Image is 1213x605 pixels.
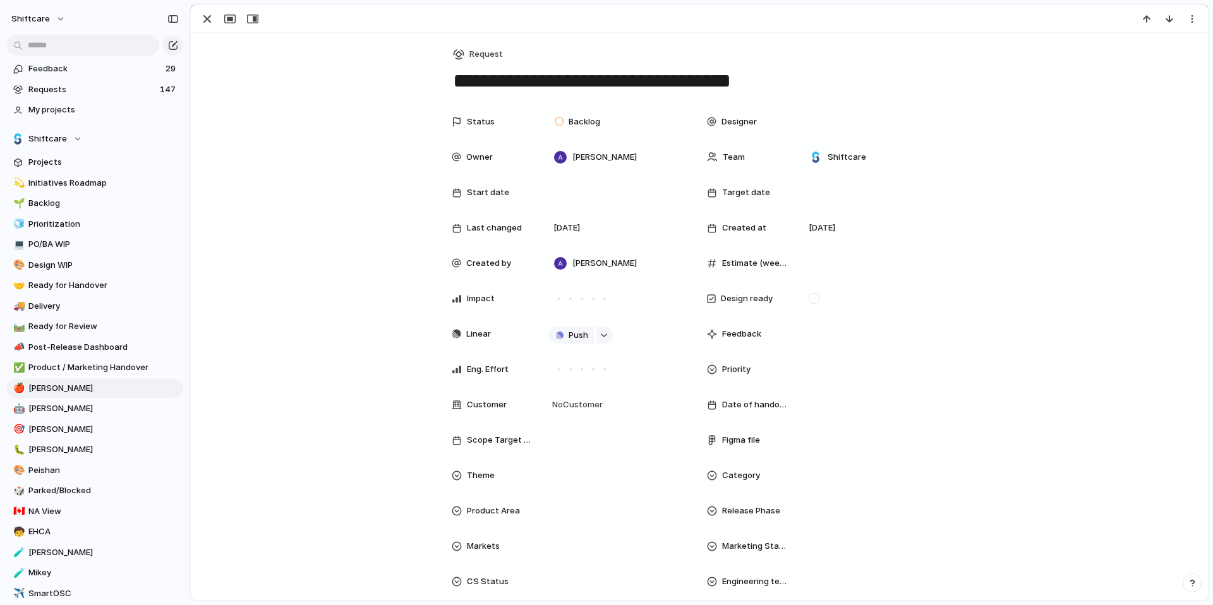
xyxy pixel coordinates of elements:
div: 🎲Parked/Blocked [6,481,183,500]
div: 💻 [13,237,22,252]
span: Scope Target Date [467,434,533,446]
button: Push [548,327,594,344]
div: ✈️ [13,586,22,601]
span: Priority [722,363,751,376]
span: Delivery [28,300,179,313]
span: [PERSON_NAME] [28,402,179,415]
button: 💫 [11,177,24,189]
span: Shiftcare [28,133,67,145]
button: Shiftcare [6,129,183,148]
span: Target date [722,186,770,199]
a: ✅Product / Marketing Handover [6,358,183,377]
a: Projects [6,153,183,172]
span: [PERSON_NAME] [28,382,179,395]
span: [PERSON_NAME] [572,257,637,270]
button: 📣 [11,341,24,354]
span: Status [467,116,495,128]
a: 🎨Design WIP [6,256,183,275]
div: 📣 [13,340,22,354]
button: 🌱 [11,197,24,210]
a: 🧪Mikey [6,563,183,582]
a: 🛤️Ready for Review [6,317,183,336]
a: 💫Initiatives Roadmap [6,174,183,193]
span: Feedback [722,328,761,340]
div: 🧒 [13,525,22,539]
div: 📣Post-Release Dashboard [6,338,183,357]
span: Projects [28,156,179,169]
span: Peishan [28,464,179,477]
span: Design ready [721,292,773,305]
span: Markets [467,540,500,553]
span: EHCA [28,525,179,538]
span: Estimate (weeks) [722,257,788,270]
span: [DATE] [809,222,835,234]
span: Product Area [467,505,520,517]
a: 🎨Peishan [6,461,183,480]
a: 🎯[PERSON_NAME] [6,420,183,439]
a: 🚚Delivery [6,297,183,316]
span: 29 [166,63,178,75]
button: 🧒 [11,525,24,538]
button: 🍎 [11,382,24,395]
span: Figma file [722,434,760,446]
span: Marketing Status [722,540,788,553]
button: 🧪 [11,546,24,559]
span: My projects [28,104,179,116]
button: 🎲 [11,484,24,497]
span: Ready for Handover [28,279,179,292]
span: No Customer [548,398,603,411]
span: Ready for Review [28,320,179,333]
div: 🎨 [13,463,22,477]
button: 🤖 [11,402,24,415]
div: ✅ [13,361,22,375]
div: 🐛 [13,443,22,457]
span: Date of handover [722,398,788,411]
div: 🤖[PERSON_NAME] [6,399,183,418]
a: 🧒EHCA [6,522,183,541]
span: Created by [466,257,511,270]
span: CS Status [467,575,509,588]
div: 🍎[PERSON_NAME] [6,379,183,398]
span: SmartOSC [28,587,179,600]
span: Customer [467,398,507,411]
button: 🤝 [11,279,24,292]
div: 🎲 [13,484,22,498]
span: Requests [28,83,156,96]
div: 🇨🇦 [13,504,22,518]
span: 147 [160,83,178,96]
div: 🚚 [13,299,22,313]
span: [PERSON_NAME] [572,151,637,164]
span: Designer [721,116,757,128]
button: 🎨 [11,259,24,272]
button: 🧪 [11,566,24,579]
button: 🇨🇦 [11,505,24,518]
button: 🐛 [11,443,24,456]
button: 🛤️ [11,320,24,333]
a: 💻PO/BA WIP [6,235,183,254]
div: 💫 [13,176,22,190]
a: 🌱Backlog [6,194,183,213]
div: 🤝 [13,279,22,293]
a: 🇨🇦NA View [6,502,183,521]
a: 🧪[PERSON_NAME] [6,543,183,562]
span: [PERSON_NAME] [28,546,179,559]
span: Prioritization [28,218,179,231]
span: Linear [466,328,491,340]
span: NA View [28,505,179,518]
div: 🧪 [13,545,22,560]
div: 🧊Prioritization [6,215,183,234]
a: 🤝Ready for Handover [6,276,183,295]
span: Impact [467,292,495,305]
span: [PERSON_NAME] [28,423,179,436]
span: Last changed [467,222,522,234]
a: ✈️SmartOSC [6,584,183,603]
